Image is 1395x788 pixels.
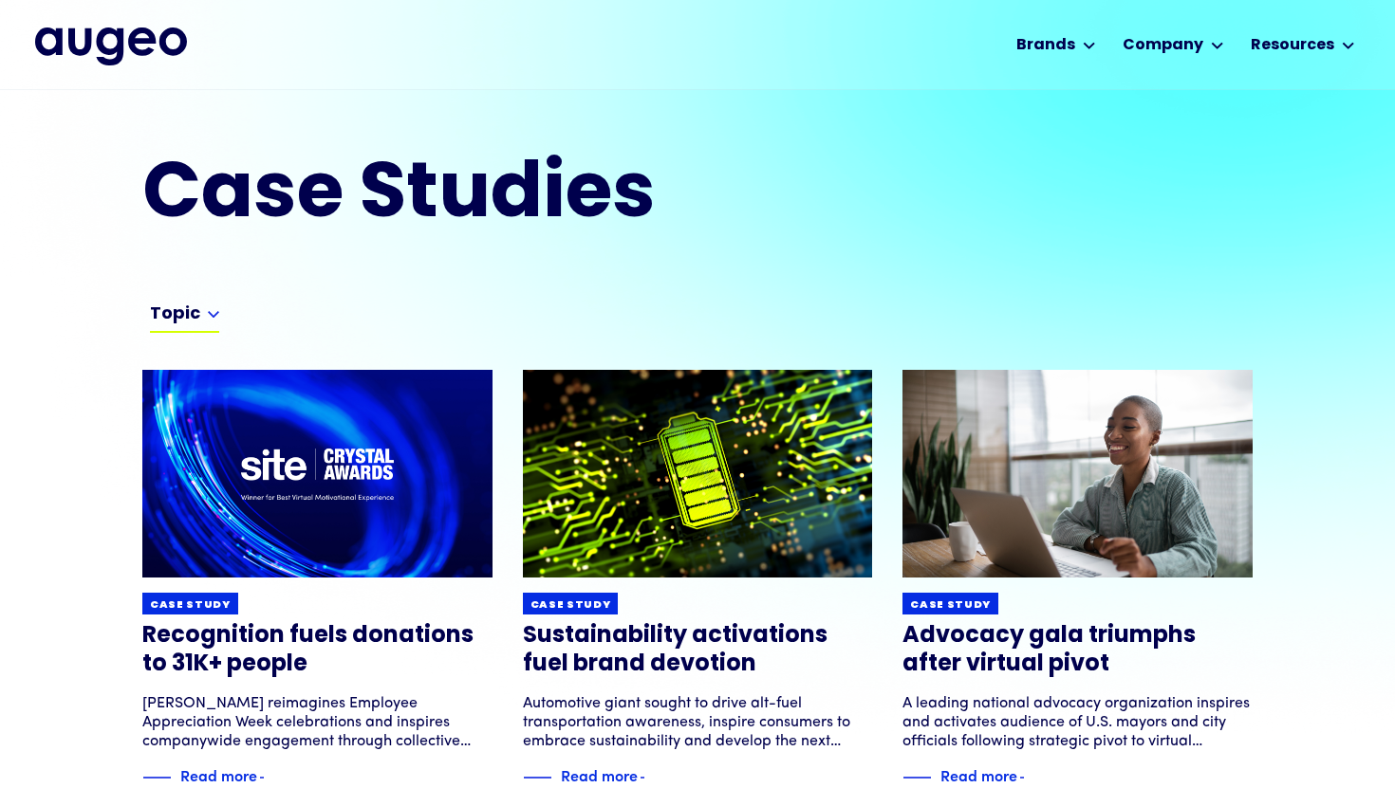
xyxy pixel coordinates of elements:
div: Topic [150,303,200,326]
div: Company [1123,34,1203,57]
div: Read more [940,763,1017,786]
a: Case studyRecognition fuels donations to 31K+ people[PERSON_NAME] reimagines Employee Appreciatio... [142,370,493,788]
h2: Case Studies [142,158,795,235]
a: home [35,27,187,65]
a: Case studySustainability activations fuel brand devotionAutomotive giant sought to drive alt-fuel... [523,370,873,788]
div: [PERSON_NAME] reimagines Employee Appreciation Week celebrations and inspires companywide engagem... [142,694,493,751]
div: Automotive giant sought to drive alt-fuel transportation awareness, inspire consumers to embrace ... [523,694,873,751]
h3: Advocacy gala triumphs after virtual pivot [902,622,1253,679]
img: Arrow symbol in bright blue pointing down to indicate an expanded section. [208,311,219,318]
div: Read more [180,763,257,786]
div: Case study [150,598,231,613]
div: Read more [561,763,638,786]
div: Case study [530,598,611,613]
div: A leading national advocacy organization inspires and activates audience of U.S. mayors and city ... [902,694,1253,751]
h3: Sustainability activations fuel brand devotion [523,622,873,679]
div: Brands [1016,34,1075,57]
img: Augeo's full logo in midnight blue. [35,27,187,65]
h3: Recognition fuels donations to 31K+ people [142,622,493,679]
div: Resources [1251,34,1334,57]
a: Case studyAdvocacy gala triumphs after virtual pivotA leading national advocacy organization insp... [902,370,1253,788]
div: Case study [910,598,991,613]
